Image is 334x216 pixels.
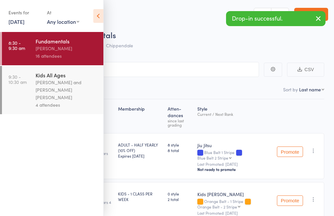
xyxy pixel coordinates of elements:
[197,199,272,209] div: Orange Belt - 1 Stripe
[118,191,162,202] div: KIDS - 1 CLASS PER WEEK
[8,7,40,18] div: Events for
[168,147,192,153] span: 8 total
[165,102,195,130] div: Atten­dances
[226,11,326,26] div: Drop-in successful.
[36,101,98,109] div: 4 attendees
[36,79,98,101] div: [PERSON_NAME] and [PERSON_NAME] [PERSON_NAME]
[197,156,228,160] div: Blue Belt 2 Stripe
[277,195,303,206] button: Promote
[115,102,165,130] div: Membership
[8,40,25,51] time: 8:30 - 9:30 am
[106,42,133,49] span: Chippendale
[36,71,98,79] div: Kids All Ages
[197,167,272,172] div: Not ready to promote
[195,102,274,130] div: Style
[197,142,272,148] div: Jiu Jitsu
[168,196,192,202] span: 2 total
[36,38,98,45] div: Fundamentals
[197,205,237,209] div: Orange Belt - 2 Stripe
[168,142,192,147] span: 8 style
[277,147,303,157] button: Promote
[47,7,79,18] div: At
[197,112,272,116] div: Current / Next Rank
[287,63,324,77] button: CSV
[8,74,27,85] time: 9:30 - 10:30 am
[197,211,272,215] small: Last Promoted: [DATE]
[197,191,272,197] div: Kids [PERSON_NAME]
[283,86,298,93] label: Sort by
[36,52,98,60] div: 16 attendees
[36,45,98,52] div: [PERSON_NAME]
[8,18,24,25] a: [DATE]
[118,153,162,159] div: Expires [DATE]
[2,32,103,65] a: 8:30 -9:30 amFundamentals[PERSON_NAME]16 attendees
[197,162,272,166] small: Last Promoted: [DATE]
[168,191,192,196] span: 0 style
[10,62,259,77] input: Search by name
[168,118,192,127] div: since last grading
[118,142,162,159] div: ADULT - HALF YEARLY (10% OFF)
[47,18,79,25] div: Any location
[294,8,328,21] a: Exit roll call
[2,66,103,114] a: 9:30 -10:30 amKids All Ages[PERSON_NAME] and [PERSON_NAME] [PERSON_NAME]4 attendees
[197,150,272,160] div: Blue Belt 1 Stripe
[299,86,321,93] div: Last name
